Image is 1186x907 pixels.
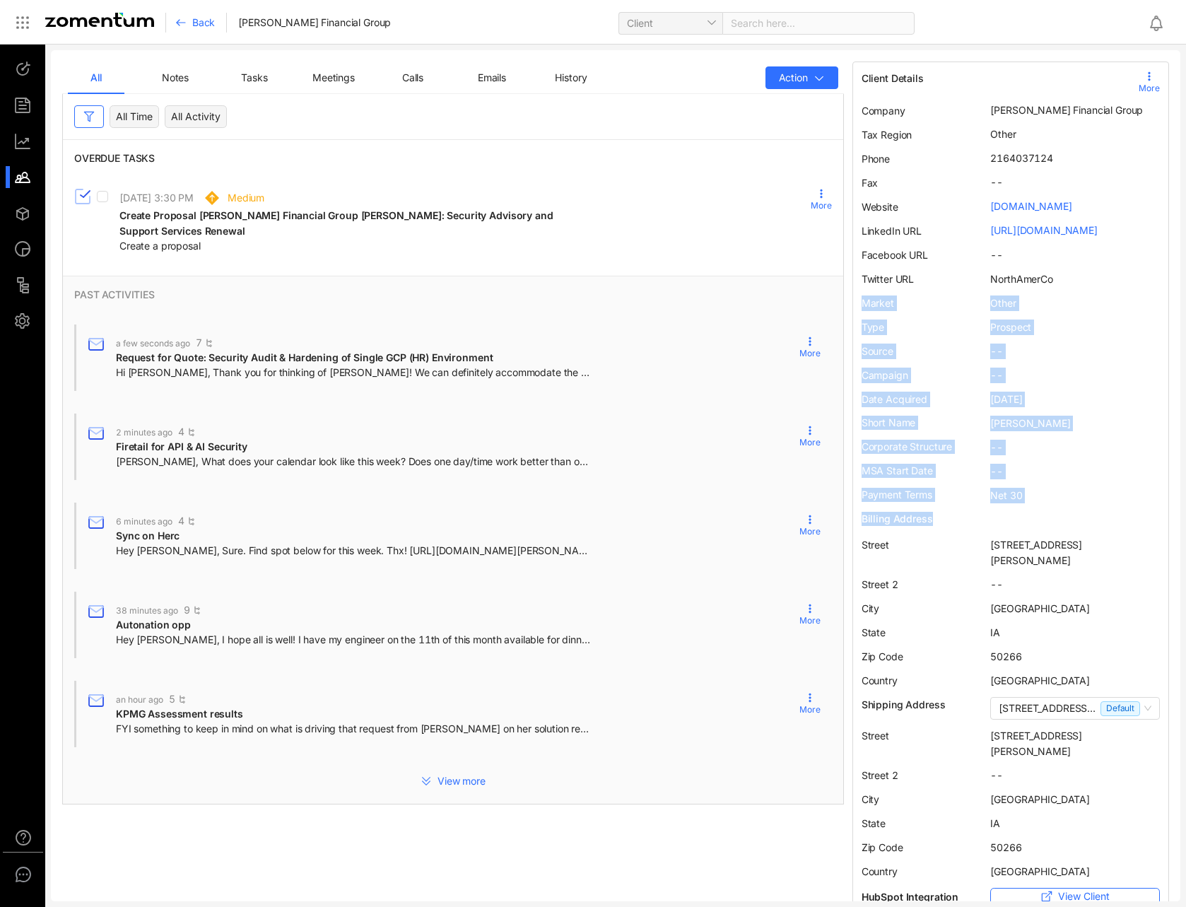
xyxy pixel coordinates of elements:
[856,488,985,503] div: Payment Terms
[119,239,201,253] span: Create a proposal
[990,888,1160,905] button: View Client
[178,514,196,528] span: 4
[990,489,1022,501] span: Net 30
[862,177,879,189] span: Fax
[862,129,912,141] span: Tax Region
[990,345,1003,357] span: --
[627,13,715,34] span: Client
[162,71,189,83] span: Notes
[196,336,213,350] span: 7
[990,175,1160,189] span: --
[116,427,172,438] span: 2 minutes ago
[990,626,1000,638] span: IA
[1058,889,1110,904] span: View Client
[990,321,1031,333] span: Prospect
[119,209,556,237] span: Create Proposal [PERSON_NAME] Financial Group [PERSON_NAME]: Security Advisory and Support Servic...
[862,865,898,877] span: Country
[799,614,821,627] span: More
[1148,6,1176,39] div: Notifications
[990,127,1160,141] span: Other
[799,436,821,449] span: More
[990,465,1003,477] span: --
[116,708,243,720] span: KPMG Assessment results
[862,674,898,686] span: Country
[990,865,1090,877] span: [GEOGRAPHIC_DATA]
[116,694,163,705] span: an hour ago
[862,841,903,853] span: Zip Code
[990,297,1016,309] span: Other
[862,539,889,551] span: Street
[116,440,247,452] span: Firetail for API & AI Security
[192,16,215,30] span: Back
[555,71,587,83] span: History
[990,151,1160,165] span: 2164037124
[116,365,591,380] span: Hi [PERSON_NAME], Thank you for thinking of [PERSON_NAME]! We can definitely accommodate the time...
[862,578,898,590] span: Street 2
[116,455,591,469] span: [PERSON_NAME], What does your calendar look like this week? Does one day/time work better than ot...
[184,603,201,617] span: 9
[116,619,191,631] span: Autonation opp
[862,249,928,261] span: Facebook URL
[1139,82,1160,95] span: More
[116,544,591,558] span: Hey [PERSON_NAME], Sure. Find spot below for this week. Thx! [URL][DOMAIN_NAME][PERSON_NAME] [PER...
[990,841,1021,853] span: 50266
[862,393,927,405] span: Date Acquired
[990,273,1052,285] span: NorthAmerCo
[799,347,821,360] span: More
[999,701,1098,715] span: [STREET_ADDRESS][PERSON_NAME]
[990,817,1000,829] span: IA
[862,321,884,333] span: Type
[856,464,985,479] div: MSA Start Date
[862,626,886,638] span: State
[238,16,391,30] span: [PERSON_NAME] Financial Group
[862,730,889,742] span: Street
[990,224,1097,236] a: [URL][DOMAIN_NAME]
[990,769,1003,781] span: --
[990,793,1090,805] span: [GEOGRAPHIC_DATA]
[862,297,894,309] span: Market
[119,192,194,204] span: [DATE] 3:30 PM
[862,769,898,781] span: Street 2
[74,288,843,302] span: PAST ACTIVITIES
[862,817,886,829] span: State
[116,338,190,349] span: a few seconds ago
[63,770,843,792] button: View more
[862,698,946,710] span: Shipping Address
[990,578,1003,590] span: --
[228,191,264,205] span: Medium
[862,153,890,165] span: Phone
[178,425,196,439] span: 4
[990,602,1090,614] span: [GEOGRAPHIC_DATA]
[169,692,187,706] span: 5
[990,249,1003,261] span: --
[799,703,821,716] span: More
[990,200,1071,212] a: [DOMAIN_NAME]
[990,441,1003,453] span: --
[116,722,591,736] span: FYI something to keep in mind on what is driving that request from [PERSON_NAME] on her solution ...
[856,440,985,455] div: Corporate Structure
[862,201,898,213] span: Website
[862,72,924,84] span: Client Details
[90,71,102,83] span: All
[862,890,980,904] span: HubSpot Integration
[110,105,159,128] div: All Time
[862,225,922,237] span: LinkedIn URL
[478,71,506,83] span: Emails
[862,650,903,662] span: Zip Code
[438,774,486,788] span: View more
[765,66,838,89] button: Action
[811,199,832,212] span: More
[45,13,154,27] img: Zomentum Logo
[990,730,1082,757] span: [STREET_ADDRESS][PERSON_NAME]
[990,539,1082,566] span: [STREET_ADDRESS][PERSON_NAME]
[862,369,908,381] span: Campaign
[862,512,1160,526] span: Billing Address
[862,793,879,805] span: City
[990,674,1090,686] span: [GEOGRAPHIC_DATA]
[74,151,843,165] span: OVERDUE TASKS
[779,71,808,85] span: Action
[165,105,227,128] div: All Activity
[312,71,355,83] span: Meetings
[116,605,178,616] span: 38 minutes ago
[862,345,893,357] span: Source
